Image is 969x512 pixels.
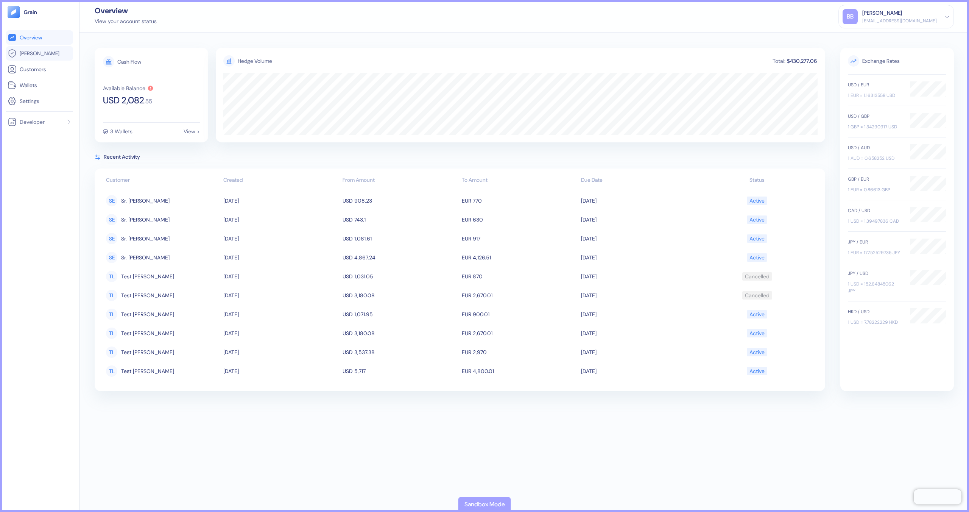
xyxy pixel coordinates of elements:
div: Overview [95,7,157,14]
span: Sr. Elier Perez [121,213,170,226]
td: USD 1,081.61 [341,229,460,248]
div: GBP / EUR [848,176,902,183]
div: TL [106,271,117,282]
div: [PERSON_NAME] [862,9,902,17]
td: EUR 2,670.01 [460,286,579,305]
div: 1 USD = 1.39497836 CAD [848,218,902,225]
td: [DATE] [579,191,698,210]
td: [DATE] [579,210,698,229]
td: [DATE] [579,267,698,286]
div: 3 Wallets [110,129,132,134]
div: Hedge Volume [238,57,272,65]
span: . 55 [144,98,152,105]
th: Customer [102,173,221,188]
span: Sr. Elier Perez [121,232,170,245]
div: View your account status [95,17,157,25]
span: Sr. Elier Perez [121,194,170,207]
td: [DATE] [221,286,341,305]
span: Test Leo Abreu [121,346,174,359]
td: USD 3,180.08 [341,324,460,343]
div: Cancelled [745,270,770,283]
div: Active [749,308,765,321]
a: Wallets [8,81,72,90]
a: Customers [8,65,72,74]
div: USD / AUD [848,144,902,151]
div: Total: [772,58,786,64]
div: TL [106,365,117,377]
div: Active [749,213,765,226]
td: USD 908.23 [341,191,460,210]
div: USD / GBP [848,113,902,120]
img: logo-tablet-V2.svg [8,6,20,18]
span: USD 2,082 [103,96,144,105]
div: TL [106,347,117,358]
a: [PERSON_NAME] [8,49,72,58]
div: JPY / EUR [848,239,902,245]
div: Active [749,327,765,340]
div: 1 USD = 152.64845062 JPY [848,281,902,294]
td: [DATE] [579,248,698,267]
td: [DATE] [221,362,341,381]
div: 1 AUD = 0.658252 USD [848,155,902,162]
div: 1 EUR = 0.86613 GBP [848,186,902,193]
td: EUR 4,800.01 [460,362,579,381]
div: Status [700,176,814,184]
div: Cancelled [745,289,770,302]
td: EUR 630 [460,210,579,229]
span: Sr. Elier Perez [121,251,170,264]
span: Test Leo Abreu [121,365,174,378]
span: Settings [20,97,39,105]
div: JPY / USD [848,270,902,277]
td: [DATE] [221,229,341,248]
td: [DATE] [221,248,341,267]
td: USD 1,071.95 [341,305,460,324]
td: [DATE] [579,362,698,381]
span: Test Leo Abreu [121,308,174,321]
div: SE [106,252,117,263]
div: 1 GBP = 1.34290917 USD [848,123,902,130]
td: EUR 870 [460,267,579,286]
span: Overview [20,34,42,41]
th: From Amount [341,173,460,188]
span: Test Leo Abreu [121,289,174,302]
div: TL [106,309,117,320]
div: Cash Flow [117,59,141,64]
div: SE [106,233,117,244]
td: [DATE] [221,343,341,362]
td: USD 3,180.08 [341,286,460,305]
span: Recent Activity [104,153,140,161]
div: Active [749,365,765,378]
span: Test Leo Abreu [121,270,174,283]
td: USD 743.1 [341,210,460,229]
div: BB [843,9,858,24]
td: USD 5,717 [341,362,460,381]
div: 1 USD = 7.78222229 HKD [848,319,902,326]
iframe: Chatra live chat [914,489,961,504]
div: 1 EUR = 1.16313558 USD [848,92,902,99]
td: [DATE] [221,324,341,343]
td: EUR 917 [460,229,579,248]
td: [DATE] [221,305,341,324]
th: Due Date [579,173,698,188]
td: [DATE] [579,343,698,362]
td: [DATE] [579,305,698,324]
td: [DATE] [221,267,341,286]
td: [DATE] [579,229,698,248]
img: logo [23,9,37,15]
div: $430,277.06 [786,58,818,64]
span: Test Leo Abreu [121,327,174,340]
div: View > [184,129,200,134]
span: Developer [20,118,45,126]
div: [EMAIL_ADDRESS][DOMAIN_NAME] [862,17,937,24]
span: Customers [20,66,46,73]
th: Created [221,173,341,188]
div: Sandbox Mode [464,500,505,509]
div: TL [106,328,117,339]
td: USD 4,867.24 [341,248,460,267]
div: HKD / USD [848,308,902,315]
td: [DATE] [579,286,698,305]
div: SE [106,214,117,225]
span: Exchange Rates [848,55,946,67]
td: [DATE] [221,210,341,229]
th: To Amount [460,173,579,188]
